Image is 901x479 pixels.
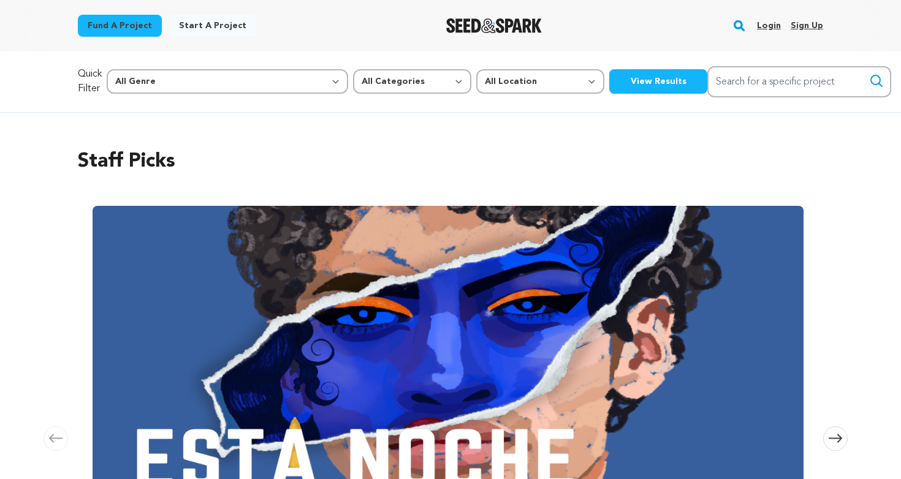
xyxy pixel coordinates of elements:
[169,15,256,37] a: Start a project
[78,147,823,176] h2: Staff Picks
[791,16,823,36] a: Sign up
[446,18,542,33] img: Seed&Spark Logo Dark Mode
[757,16,781,36] a: Login
[446,18,542,33] a: Seed&Spark Homepage
[609,69,707,94] button: View Results
[78,67,102,96] p: Quick Filter
[78,15,162,37] a: Fund a project
[707,66,891,97] input: Search for a specific project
